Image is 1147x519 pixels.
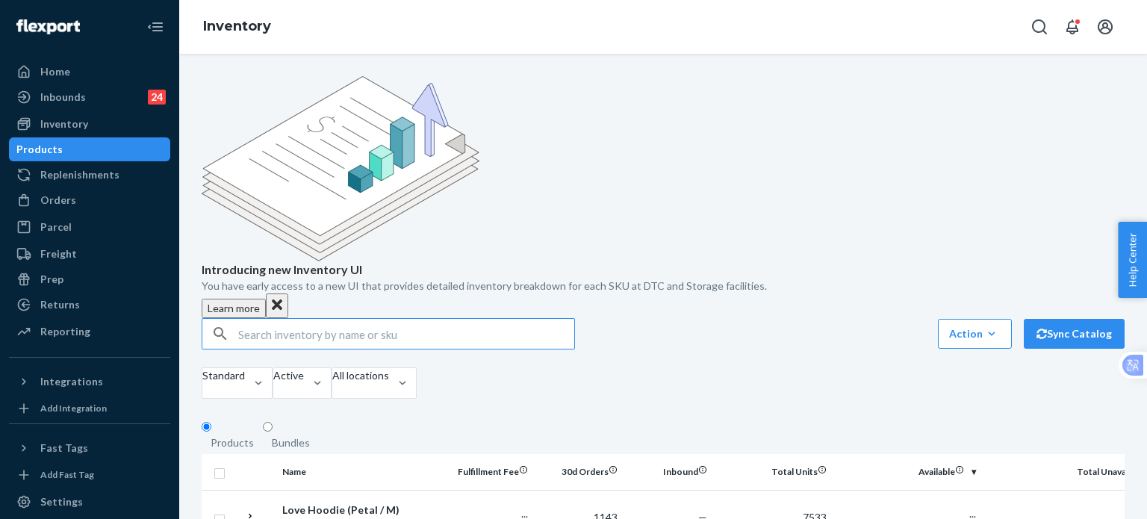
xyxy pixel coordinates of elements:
a: Returns [9,293,170,317]
div: Add Fast Tag [40,468,94,481]
div: Active [273,368,304,383]
input: Standard [202,383,204,398]
div: Add Integration [40,402,107,414]
a: Reporting [9,320,170,344]
div: Orders [40,193,76,208]
th: 30d Orders [534,454,624,490]
input: Products [202,422,211,432]
div: Action [949,326,1001,341]
div: Reporting [40,324,90,339]
div: Home [40,64,70,79]
div: Bundles [272,435,310,450]
div: Settings [40,494,83,509]
a: Settings [9,490,170,514]
input: Active [273,383,275,398]
th: Fulfillment Fee [444,454,534,490]
a: Inbounds24 [9,85,170,109]
button: Learn more [202,299,266,318]
div: Parcel [40,220,72,234]
button: Sync Catalog [1024,319,1125,349]
a: Orders [9,188,170,212]
th: Inbound [624,454,713,490]
button: Fast Tags [9,436,170,460]
button: Close [266,293,288,318]
a: Replenishments [9,163,170,187]
div: Returns [40,297,80,312]
div: All locations [332,368,389,383]
a: Home [9,60,170,84]
div: Love Hoodie (Petal / M) [282,503,438,518]
img: new-reports-banner-icon.82668bd98b6a51aee86340f2a7b77ae3.png [202,76,479,261]
button: Integrations [9,370,170,394]
img: Flexport logo [16,19,80,34]
button: Open notifications [1057,12,1087,42]
div: 24 [148,90,166,105]
a: Prep [9,267,170,291]
div: Fast Tags [40,441,88,456]
div: Integrations [40,374,103,389]
a: Inventory [9,112,170,136]
a: Parcel [9,215,170,239]
div: Inventory [40,116,88,131]
button: Close Navigation [140,12,170,42]
div: Replenishments [40,167,119,182]
a: Add Integration [9,400,170,417]
th: Available [833,454,982,490]
div: Products [211,435,254,450]
a: Freight [9,242,170,266]
th: Name [276,454,444,490]
input: All locations [332,383,334,398]
a: Inventory [203,18,271,34]
a: Add Fast Tag [9,466,170,484]
button: Open Search Box [1025,12,1054,42]
input: Bundles [263,422,273,432]
div: Standard [202,368,245,383]
a: Products [9,137,170,161]
button: Open account menu [1090,12,1120,42]
th: Total Units [713,454,833,490]
button: Help Center [1118,222,1147,298]
p: Introducing new Inventory UI [202,261,1125,279]
div: Products [16,142,63,157]
button: Action [938,319,1012,349]
ol: breadcrumbs [191,5,283,49]
div: Prep [40,272,63,287]
div: Freight [40,246,77,261]
input: Search inventory by name or sku [238,319,574,349]
div: Inbounds [40,90,86,105]
p: You have early access to a new UI that provides detailed inventory breakdown for each SKU at DTC ... [202,279,1125,293]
